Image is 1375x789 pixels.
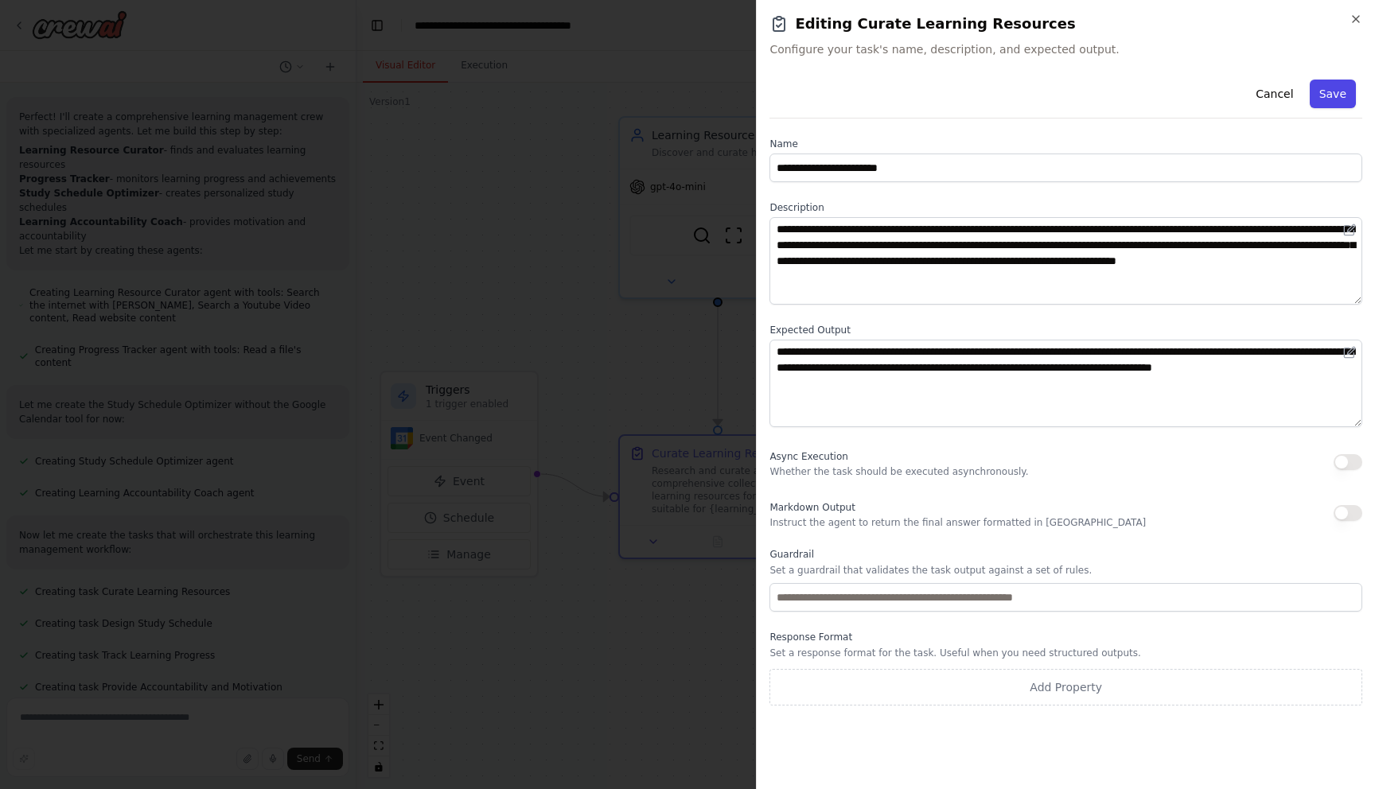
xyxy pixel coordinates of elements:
[769,647,1362,659] p: Set a response format for the task. Useful when you need structured outputs.
[769,201,1362,214] label: Description
[769,564,1362,577] p: Set a guardrail that validates the task output against a set of rules.
[769,516,1146,529] p: Instruct the agent to return the final answer formatted in [GEOGRAPHIC_DATA]
[769,41,1362,57] span: Configure your task's name, description, and expected output.
[1340,220,1359,239] button: Open in editor
[769,631,1362,643] label: Response Format
[769,465,1028,478] p: Whether the task should be executed asynchronously.
[769,548,1362,561] label: Guardrail
[1310,80,1356,108] button: Save
[769,324,1362,336] label: Expected Output
[769,502,855,513] span: Markdown Output
[769,138,1362,150] label: Name
[1340,343,1359,362] button: Open in editor
[769,13,1362,35] h2: Editing Curate Learning Resources
[769,669,1362,705] button: Add Property
[1246,80,1303,108] button: Cancel
[769,451,847,462] span: Async Execution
